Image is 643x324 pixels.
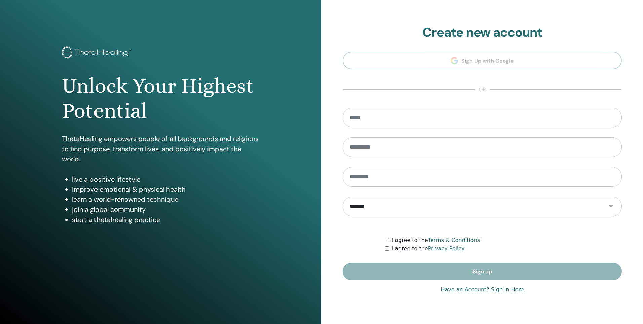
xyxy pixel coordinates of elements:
[72,174,259,184] li: live a positive lifestyle
[392,245,465,253] label: I agree to the
[428,245,465,252] a: Privacy Policy
[72,184,259,194] li: improve emotional & physical health
[72,215,259,225] li: start a thetahealing practice
[475,86,489,94] span: or
[392,236,480,245] label: I agree to the
[62,73,259,124] h1: Unlock Your Highest Potential
[343,25,622,40] h2: Create new account
[62,134,259,164] p: ThetaHealing empowers people of all backgrounds and religions to find purpose, transform lives, a...
[428,237,480,244] a: Terms & Conditions
[72,204,259,215] li: join a global community
[441,286,524,294] a: Have an Account? Sign in Here
[72,194,259,204] li: learn a world-renowned technique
